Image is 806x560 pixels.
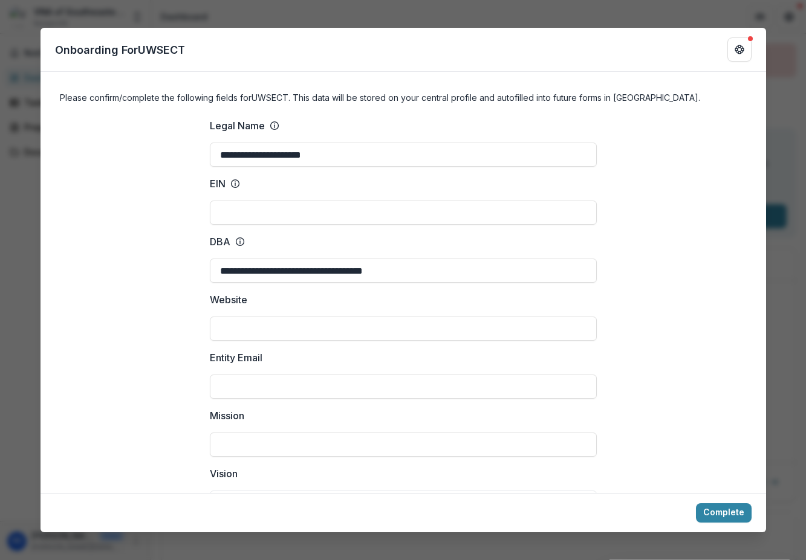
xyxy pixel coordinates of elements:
p: EIN [210,176,226,191]
p: Mission [210,408,244,423]
p: Legal Name [210,118,265,133]
button: Complete [696,503,752,523]
p: Website [210,292,247,307]
h4: Please confirm/complete the following fields for UWSECT . This data will be stored on your centra... [60,91,747,104]
button: Get Help [727,37,752,62]
p: Onboarding For UWSECT [55,42,185,58]
p: Vision [210,466,238,481]
p: DBA [210,234,230,249]
p: Entity Email [210,350,262,365]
